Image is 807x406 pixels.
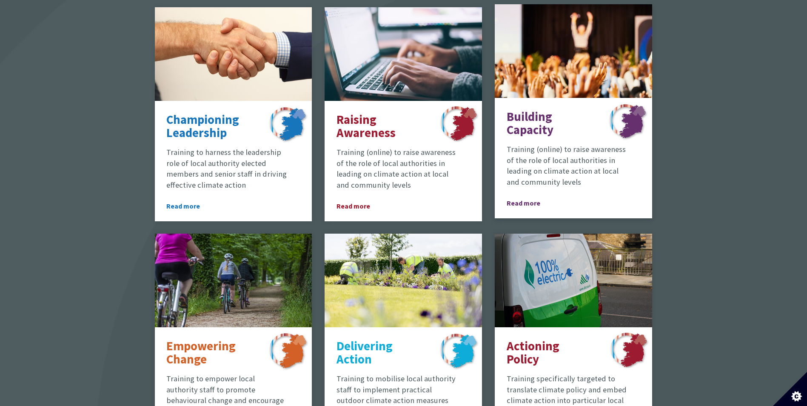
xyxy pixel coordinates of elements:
[507,198,554,208] span: Read more
[166,340,254,366] p: Empowering Change
[336,113,424,140] p: Raising Awareness
[773,372,807,406] button: Set cookie preferences
[336,340,424,366] p: Delivering Action
[166,201,214,211] span: Read more
[336,373,457,406] p: Training to mobilise local authority staff to implement practical outdoor climate action measures
[166,113,254,140] p: Championing Leadership
[507,340,594,366] p: Actioning Policy
[325,7,482,221] a: Raising Awareness Training (online) to raise awareness of the role of local authorities in leadin...
[155,7,312,221] a: Championing Leadership Training to harness the leadership role of local authority elected members...
[507,144,627,188] p: Training (online) to raise awareness of the role of local authorities in leading on climate actio...
[507,110,594,137] p: Building Capacity
[166,147,287,191] p: Training to harness the leadership role of local authority elected members and senior staff in dr...
[336,147,457,191] p: Training (online) to raise awareness of the role of local authorities in leading on climate actio...
[336,201,384,211] span: Read more
[495,4,652,218] a: Building Capacity Training (online) to raise awareness of the role of local authorities in leadin...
